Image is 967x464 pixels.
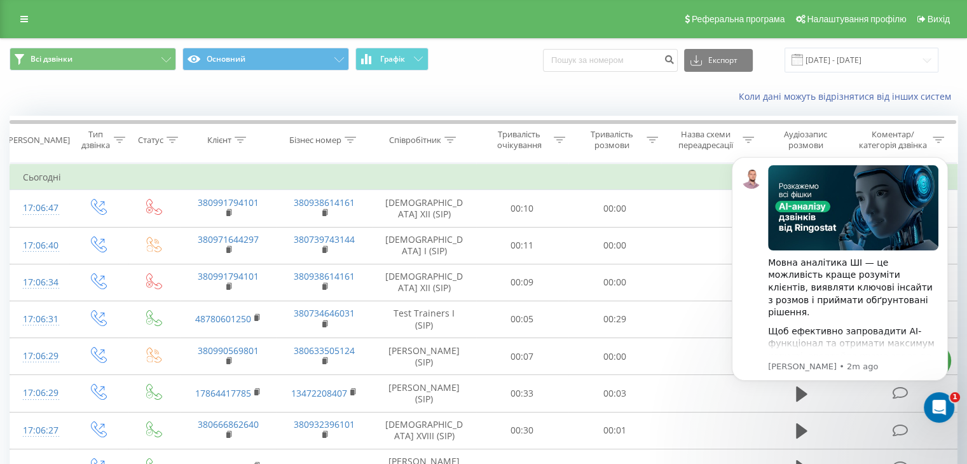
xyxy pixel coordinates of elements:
td: 00:10 [476,190,568,227]
a: 380991794101 [198,196,259,208]
td: [PERSON_NAME] (SIP) [373,375,476,412]
td: 00:00 [568,227,661,264]
button: Графік [355,48,429,71]
div: 17:06:40 [23,233,57,258]
td: [DEMOGRAPHIC_DATA] I (SIP) [373,227,476,264]
span: Реферальна програма [692,14,785,24]
a: 380734646031 [294,307,355,319]
td: [PERSON_NAME] (SIP) [373,338,476,375]
a: 48780601250 [195,313,251,325]
a: 380739743144 [294,233,355,245]
span: Графік [380,55,405,64]
div: Тривалість розмови [580,129,643,151]
div: Тип дзвінка [80,129,110,151]
a: Коли дані можуть відрізнятися вiд інших систем [739,90,957,102]
span: Налаштування профілю [807,14,906,24]
td: [DEMOGRAPHIC_DATA] XVIII (SIP) [373,412,476,449]
a: 380971644297 [198,233,259,245]
td: [DEMOGRAPHIC_DATA] XII (SIP) [373,190,476,227]
input: Пошук за номером [543,49,678,72]
a: 380990569801 [198,345,259,357]
td: 00:03 [568,375,661,412]
td: 00:00 [568,338,661,375]
td: 00:07 [476,338,568,375]
iframe: Intercom live chat [924,392,954,423]
td: 00:01 [568,412,661,449]
button: Основний [182,48,349,71]
div: [PERSON_NAME] [6,135,70,146]
td: Test Trainers I (SIP) [373,301,476,338]
div: Тривалість очікування [488,129,551,151]
td: [DEMOGRAPHIC_DATA] XII (SIP) [373,264,476,301]
div: 17:06:31 [23,307,57,332]
a: 380633505124 [294,345,355,357]
td: 00:33 [476,375,568,412]
td: 00:30 [476,412,568,449]
a: 13472208407 [291,387,347,399]
div: Статус [138,135,163,146]
td: 00:09 [476,264,568,301]
button: Експорт [684,49,753,72]
td: 00:00 [568,190,661,227]
button: Всі дзвінки [10,48,176,71]
div: 17:06:29 [23,344,57,369]
td: 00:11 [476,227,568,264]
a: 380938614161 [294,270,355,282]
div: 17:06:47 [23,196,57,221]
div: Бізнес номер [289,135,341,146]
td: 00:05 [476,301,568,338]
a: 17864417785 [195,387,251,399]
td: 00:29 [568,301,661,338]
div: 17:06:27 [23,418,57,443]
td: 00:00 [568,264,661,301]
a: 380991794101 [198,270,259,282]
div: 17:06:34 [23,270,57,295]
span: Всі дзвінки [31,54,72,64]
div: Клієнт [207,135,231,146]
a: 380666862640 [198,418,259,430]
a: 380938614161 [294,196,355,208]
div: Співробітник [389,135,441,146]
div: 17:06:29 [23,381,57,406]
iframe: Intercom notifications message [713,138,967,430]
td: Сьогодні [10,165,957,190]
span: 1 [950,392,960,402]
div: Назва схеми переадресації [673,129,739,151]
span: Вихід [928,14,950,24]
a: 380932396101 [294,418,355,430]
div: Аудіозапис розмови [769,129,843,151]
div: Коментар/категорія дзвінка [855,129,929,151]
